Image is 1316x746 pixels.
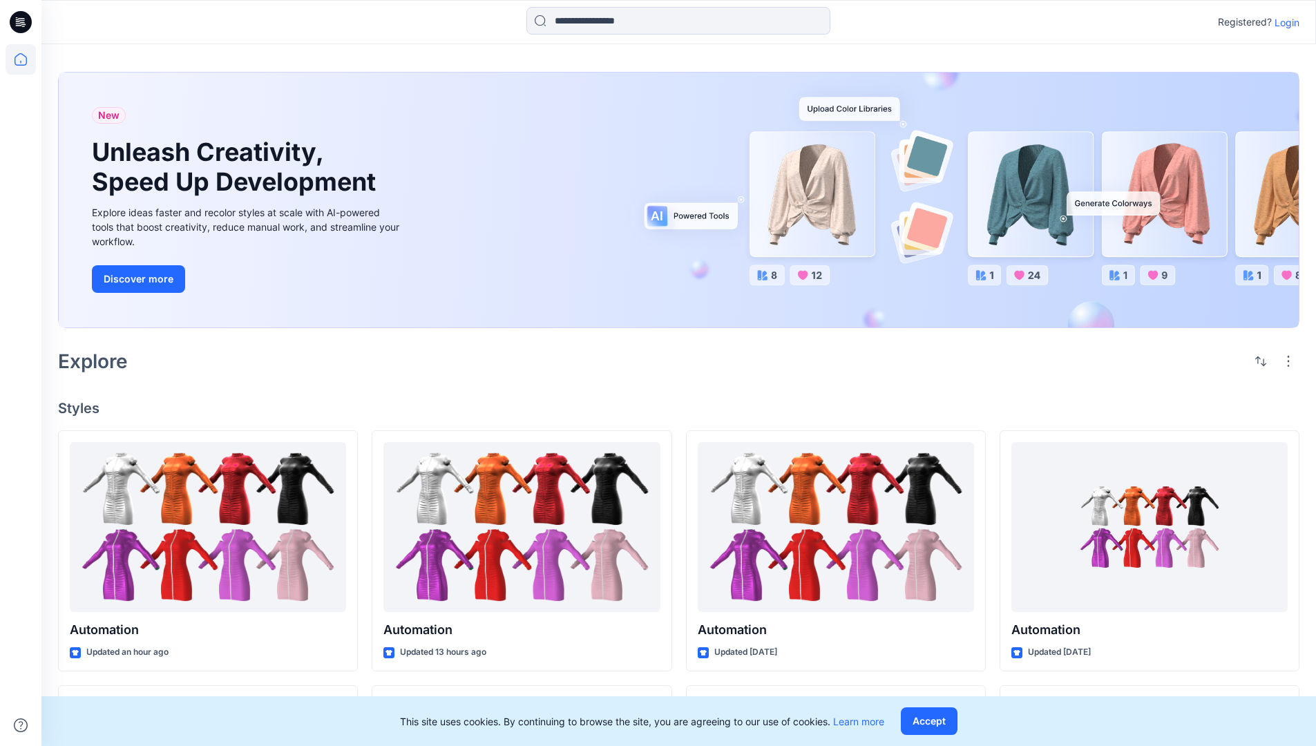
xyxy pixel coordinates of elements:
p: Automation [383,620,660,640]
p: Registered? [1218,14,1272,30]
p: This site uses cookies. By continuing to browse the site, you are agreeing to our use of cookies. [400,714,884,729]
a: Automation [383,442,660,613]
div: Explore ideas faster and recolor styles at scale with AI-powered tools that boost creativity, red... [92,205,403,249]
a: Discover more [92,265,403,293]
button: Discover more [92,265,185,293]
p: Updated 13 hours ago [400,645,486,660]
h1: Unleash Creativity, Speed Up Development [92,137,382,197]
a: Learn more [833,716,884,727]
p: Updated [DATE] [714,645,777,660]
h2: Explore [58,350,128,372]
p: Login [1275,15,1299,30]
a: Automation [698,442,974,613]
p: Automation [698,620,974,640]
p: Updated [DATE] [1028,645,1091,660]
a: Automation [1011,442,1288,613]
a: Automation [70,442,346,613]
p: Automation [70,620,346,640]
span: New [98,107,120,124]
h4: Styles [58,400,1299,417]
p: Automation [1011,620,1288,640]
p: Updated an hour ago [86,645,169,660]
button: Accept [901,707,957,735]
